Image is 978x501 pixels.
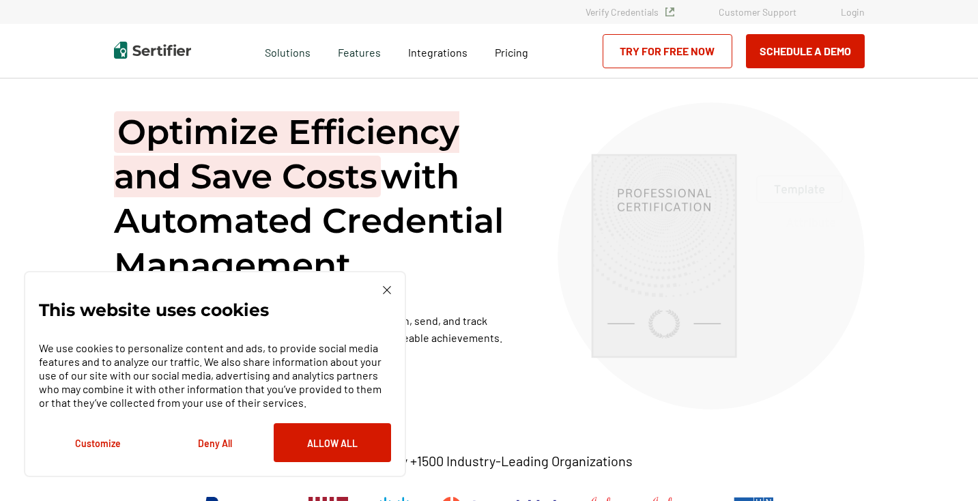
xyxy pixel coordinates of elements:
[39,423,156,462] button: Customize
[495,46,528,59] span: Pricing
[338,42,381,59] span: Features
[603,34,732,68] a: Try for Free Now
[408,42,468,59] a: Integrations
[495,42,528,59] a: Pricing
[746,34,865,68] button: Schedule a Demo
[265,42,311,59] span: Solutions
[841,6,865,18] a: Login
[39,341,391,410] p: We use cookies to personalize content and ads, to provide social media features and to analyze ou...
[274,423,391,462] button: Allow All
[910,435,978,501] iframe: Chat Widget
[719,6,796,18] a: Customer Support
[665,8,674,16] img: Verified
[586,6,674,18] a: Verify Credentials
[345,453,633,470] p: Trusted by +1500 Industry-Leading Organizations
[774,185,824,196] g: Template
[114,110,523,287] h1: with Automated Credential Management
[383,286,391,294] img: Cookie Popup Close
[114,111,459,197] span: Optimize Efficiency and Save Costs
[114,42,191,59] img: Sertifier | Digital Credentialing Platform
[156,423,274,462] button: Deny All
[39,303,269,317] p: This website uses cookies
[408,46,468,59] span: Integrations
